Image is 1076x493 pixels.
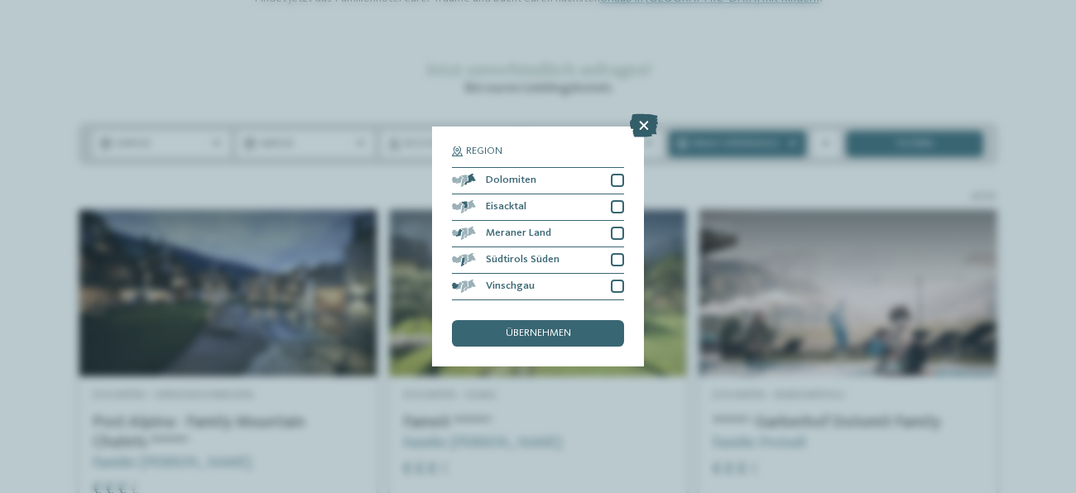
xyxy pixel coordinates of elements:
span: Meraner Land [486,228,551,239]
span: Südtirols Süden [486,255,560,266]
span: übernehmen [506,328,571,339]
span: Dolomiten [486,175,536,186]
span: Vinschgau [486,281,535,292]
span: Eisacktal [486,202,526,213]
span: Region [466,146,502,157]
